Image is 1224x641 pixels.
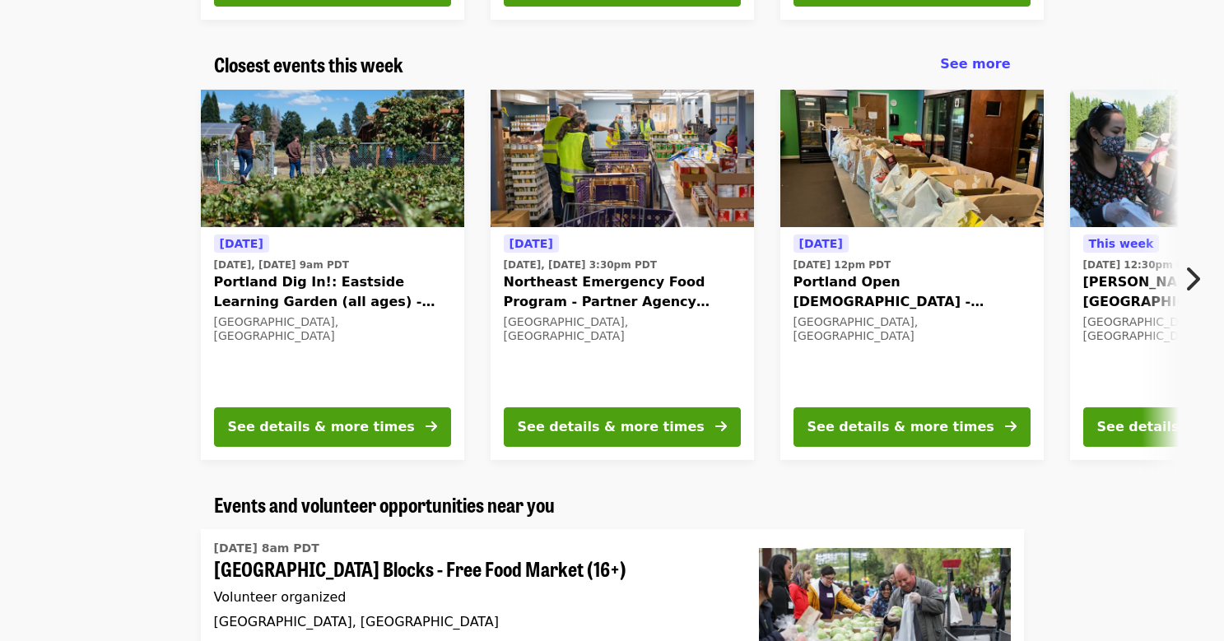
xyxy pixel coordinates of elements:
span: [GEOGRAPHIC_DATA] Blocks - Free Food Market (16+) [214,557,733,581]
div: See details [1097,417,1180,437]
span: Portland Open [DEMOGRAPHIC_DATA] - Partner Agency Support (16+) [794,272,1031,312]
img: Portland Dig In!: Eastside Learning Garden (all ages) - Aug/Sept/Oct organized by Oregon Food Bank [201,90,464,228]
span: Events and volunteer opportunities near you [214,490,555,518]
span: Portland Dig In!: Eastside Learning Garden (all ages) - Aug/Sept/Oct [214,272,451,312]
a: See details for "Northeast Emergency Food Program - Partner Agency Support" [491,90,754,460]
span: [DATE] [799,237,843,250]
time: [DATE] 12:30pm PDT [1083,258,1198,272]
div: [GEOGRAPHIC_DATA], [GEOGRAPHIC_DATA] [504,315,741,343]
div: See details & more times [807,417,994,437]
div: [GEOGRAPHIC_DATA], [GEOGRAPHIC_DATA] [214,614,733,629]
button: Next item [1170,256,1224,302]
time: [DATE], [DATE] 9am PDT [214,258,349,272]
div: [GEOGRAPHIC_DATA], [GEOGRAPHIC_DATA] [214,315,451,343]
a: See details for "Portland Dig In!: Eastside Learning Garden (all ages) - Aug/Sept/Oct" [201,90,464,460]
i: arrow-right icon [426,419,437,434]
span: Volunteer organized [214,589,347,605]
a: See more [940,54,1010,74]
a: Closest events this week [214,53,403,77]
span: This week [1089,237,1154,250]
div: Closest events this week [201,53,1024,77]
div: [GEOGRAPHIC_DATA], [GEOGRAPHIC_DATA] [794,315,1031,343]
span: [DATE] [220,237,263,250]
i: arrow-right icon [715,419,727,434]
i: chevron-right icon [1184,263,1200,295]
time: [DATE], [DATE] 3:30pm PDT [504,258,657,272]
button: See details & more times [214,407,451,447]
span: See more [940,56,1010,72]
div: See details & more times [228,417,415,437]
img: Northeast Emergency Food Program - Partner Agency Support organized by Oregon Food Bank [491,90,754,228]
span: Closest events this week [214,49,403,78]
time: [DATE] 12pm PDT [794,258,891,272]
time: [DATE] 8am PDT [214,540,319,557]
div: See details & more times [518,417,705,437]
button: See details & more times [794,407,1031,447]
a: See details for "Portland Open Bible - Partner Agency Support (16+)" [780,90,1044,460]
span: [DATE] [510,237,553,250]
span: Northeast Emergency Food Program - Partner Agency Support [504,272,741,312]
i: arrow-right icon [1005,419,1017,434]
img: Portland Open Bible - Partner Agency Support (16+) organized by Oregon Food Bank [780,90,1044,228]
button: See details & more times [504,407,741,447]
